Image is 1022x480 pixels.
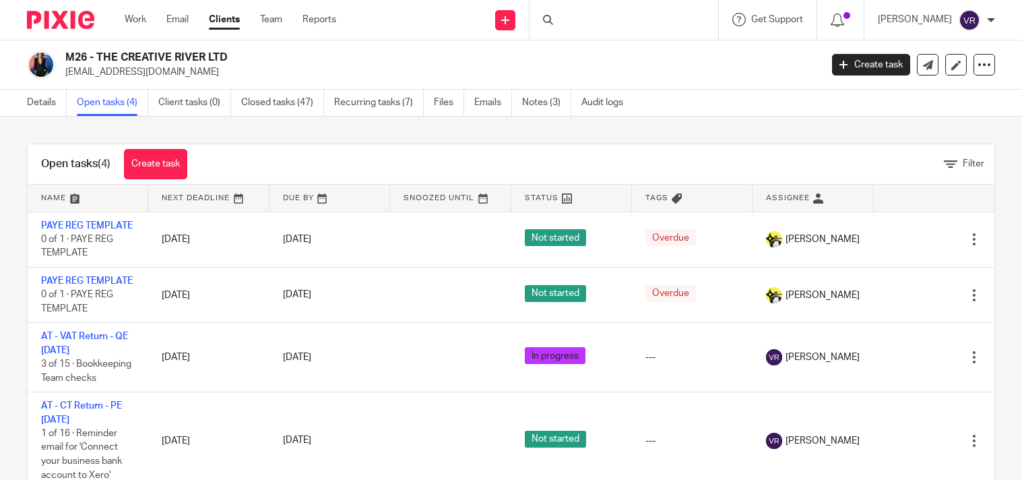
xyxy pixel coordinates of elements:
span: Get Support [751,15,803,24]
span: 1 of 16 · Reminder email for 'Connect your business bank account to Xero' [41,429,122,480]
span: Overdue [645,285,696,302]
a: Emails [474,90,512,116]
a: AT - CT Return - PE [DATE] [41,401,122,424]
span: [PERSON_NAME] [786,289,860,302]
span: [DATE] [283,291,311,300]
img: svg%3E [959,9,980,31]
span: [PERSON_NAME] [786,351,860,364]
img: Pixie [27,11,94,29]
span: [DATE] [283,235,311,244]
a: PAYE REG TEMPLATE [41,221,133,231]
span: Tags [645,194,668,202]
a: Details [27,90,67,116]
span: Snoozed Until [404,194,474,202]
span: [PERSON_NAME] [786,233,860,246]
img: svg%3E [766,433,782,449]
a: Client tasks (0) [158,90,231,116]
img: svg%3E [766,349,782,365]
h2: M26 - THE CREATIVE RIVER LTD [65,51,662,65]
span: Status [525,194,558,202]
a: PAYE REG TEMPLATE [41,276,133,286]
span: [DATE] [283,353,311,362]
a: Closed tasks (47) [241,90,324,116]
span: [DATE] [283,436,311,446]
a: Reports [302,13,336,26]
a: Email [166,13,189,26]
div: --- [645,434,739,448]
span: Filter [963,159,984,169]
span: 0 of 1 · PAYE REG TEMPLATE [41,235,113,258]
span: In progress [525,347,585,364]
span: 3 of 15 · Bookkeeping Team checks [41,359,131,383]
a: Audit logs [581,90,633,116]
img: Jordan%20Mitchell%20(Alexandra).jpg [27,51,55,79]
a: Recurring tasks (7) [334,90,424,116]
a: Create task [832,54,910,76]
span: 0 of 1 · PAYE REG TEMPLATE [41,291,113,314]
span: Not started [525,431,586,448]
a: Clients [209,13,240,26]
a: Team [260,13,282,26]
td: [DATE] [148,212,269,267]
a: Notes (3) [522,90,571,116]
span: (4) [98,158,110,169]
a: Open tasks (4) [77,90,148,116]
p: [PERSON_NAME] [878,13,952,26]
img: Carine-Starbridge.jpg [766,231,782,247]
td: [DATE] [148,323,269,392]
span: Not started [525,285,586,302]
p: [EMAIL_ADDRESS][DOMAIN_NAME] [65,65,812,79]
img: Carine-Starbridge.jpg [766,287,782,303]
a: AT - VAT Return - QE [DATE] [41,332,128,355]
a: Files [434,90,464,116]
td: [DATE] [148,267,269,322]
h1: Open tasks [41,157,110,171]
span: Not started [525,229,586,246]
a: Work [125,13,146,26]
span: [PERSON_NAME] [786,434,860,448]
span: Overdue [645,229,696,246]
div: --- [645,351,739,364]
a: Create task [124,149,187,179]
